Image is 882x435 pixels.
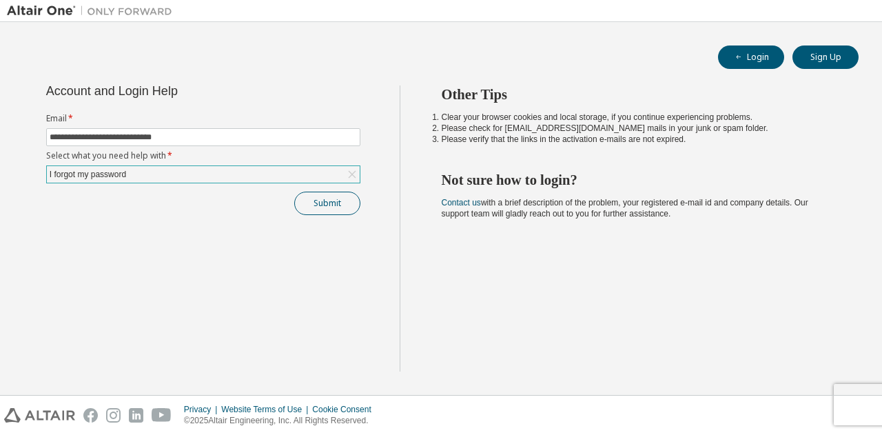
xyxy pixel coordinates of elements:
[47,166,360,183] div: I forgot my password
[184,415,380,427] p: © 2025 Altair Engineering, Inc. All Rights Reserved.
[46,150,360,161] label: Select what you need help with
[442,198,481,208] a: Contact us
[46,113,360,124] label: Email
[7,4,179,18] img: Altair One
[152,408,172,423] img: youtube.svg
[442,171,834,189] h2: Not sure how to login?
[4,408,75,423] img: altair_logo.svg
[46,85,298,97] div: Account and Login Help
[718,45,784,69] button: Login
[83,408,98,423] img: facebook.svg
[442,134,834,145] li: Please verify that the links in the activation e-mails are not expired.
[442,112,834,123] li: Clear your browser cookies and local storage, if you continue experiencing problems.
[106,408,121,423] img: instagram.svg
[442,198,808,219] span: with a brief description of the problem, your registered e-mail id and company details. Our suppo...
[442,85,834,103] h2: Other Tips
[294,192,360,215] button: Submit
[792,45,859,69] button: Sign Up
[48,167,128,182] div: I forgot my password
[312,404,379,415] div: Cookie Consent
[184,404,221,415] div: Privacy
[442,123,834,134] li: Please check for [EMAIL_ADDRESS][DOMAIN_NAME] mails in your junk or spam folder.
[129,408,143,423] img: linkedin.svg
[221,404,312,415] div: Website Terms of Use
